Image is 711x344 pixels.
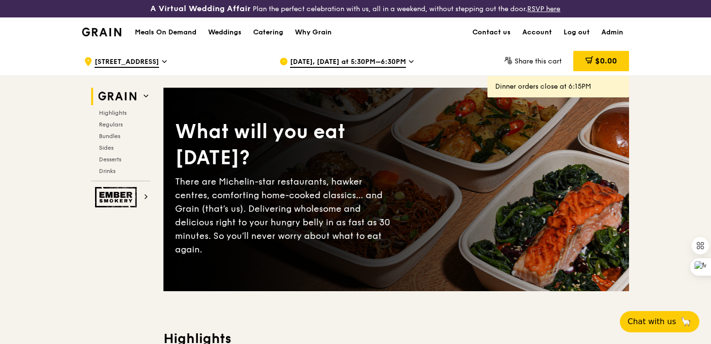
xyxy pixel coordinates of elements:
button: Chat with us🦙 [620,311,699,332]
div: What will you eat [DATE]? [175,119,396,171]
span: 🦙 [680,316,692,328]
span: Drinks [99,168,115,174]
a: Weddings [202,18,247,47]
img: Grain web logo [95,88,140,105]
h1: Meals On Demand [135,28,196,37]
img: Ember Smokery web logo [95,187,140,207]
span: [STREET_ADDRESS] [95,57,159,68]
span: $0.00 [595,56,617,65]
img: Grain [82,28,121,36]
div: Dinner orders close at 6:15PM [495,82,621,92]
span: Chat with us [628,316,676,328]
a: Contact us [467,18,517,47]
div: Why Grain [295,18,332,47]
span: Regulars [99,121,123,128]
span: Sides [99,144,113,151]
a: GrainGrain [82,17,121,46]
a: Log out [558,18,596,47]
span: Desserts [99,156,121,163]
a: Catering [247,18,289,47]
div: Catering [253,18,283,47]
a: Why Grain [289,18,338,47]
a: Admin [596,18,629,47]
span: Highlights [99,109,127,116]
a: RSVP here [527,5,560,13]
div: There are Michelin-star restaurants, hawker centres, comforting home-cooked classics… and Grain (... [175,175,396,256]
h3: A Virtual Wedding Affair [150,4,251,14]
div: Weddings [208,18,242,47]
span: [DATE], [DATE] at 5:30PM–6:30PM [290,57,406,68]
div: Plan the perfect celebration with us, all in a weekend, without stepping out the door. [118,4,592,14]
span: Bundles [99,133,120,140]
span: Share this cart [515,57,562,65]
a: Account [517,18,558,47]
